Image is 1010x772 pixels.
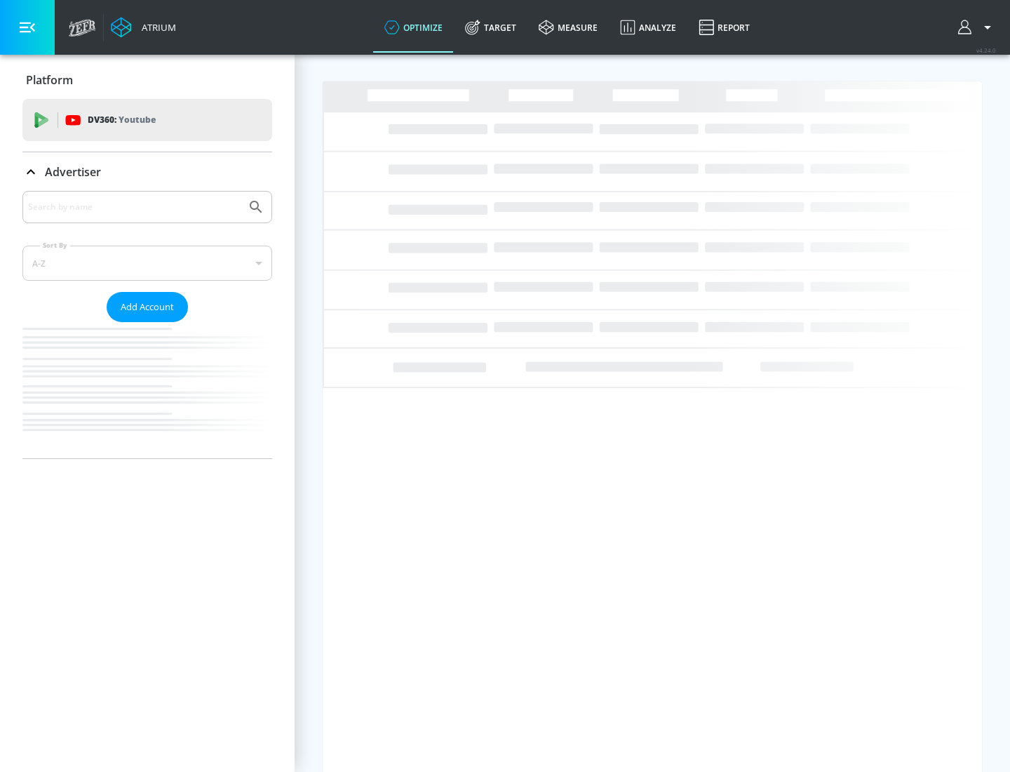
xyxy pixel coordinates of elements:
[45,164,101,180] p: Advertiser
[107,292,188,322] button: Add Account
[22,322,272,458] nav: list of Advertiser
[22,191,272,458] div: Advertiser
[26,72,73,88] p: Platform
[119,112,156,127] p: Youtube
[22,99,272,141] div: DV360: Youtube
[373,2,454,53] a: optimize
[22,60,272,100] div: Platform
[609,2,687,53] a: Analyze
[136,21,176,34] div: Atrium
[88,112,156,128] p: DV360:
[22,152,272,192] div: Advertiser
[111,17,176,38] a: Atrium
[28,198,241,216] input: Search by name
[527,2,609,53] a: measure
[22,246,272,281] div: A-Z
[976,46,996,54] span: v 4.24.0
[121,299,174,315] span: Add Account
[40,241,70,250] label: Sort By
[687,2,761,53] a: Report
[454,2,527,53] a: Target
